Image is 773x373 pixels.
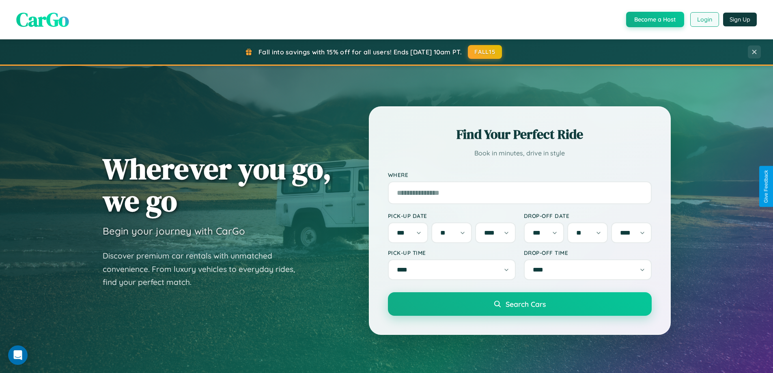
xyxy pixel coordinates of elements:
span: Fall into savings with 15% off for all users! Ends [DATE] 10am PT. [258,48,462,56]
button: FALL15 [468,45,502,59]
label: Pick-up Date [388,212,516,219]
p: Book in minutes, drive in style [388,147,652,159]
h1: Wherever you go, we go [103,153,332,217]
label: Where [388,171,652,178]
label: Drop-off Date [524,212,652,219]
label: Pick-up Time [388,249,516,256]
h2: Find Your Perfect Ride [388,125,652,143]
button: Login [690,12,719,27]
h3: Begin your journey with CarGo [103,225,245,237]
label: Drop-off Time [524,249,652,256]
button: Search Cars [388,292,652,316]
button: Sign Up [723,13,757,26]
div: Give Feedback [763,170,769,203]
div: Open Intercom Messenger [8,345,28,365]
p: Discover premium car rentals with unmatched convenience. From luxury vehicles to everyday rides, ... [103,249,306,289]
span: CarGo [16,6,69,33]
button: Become a Host [626,12,684,27]
span: Search Cars [506,300,546,308]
